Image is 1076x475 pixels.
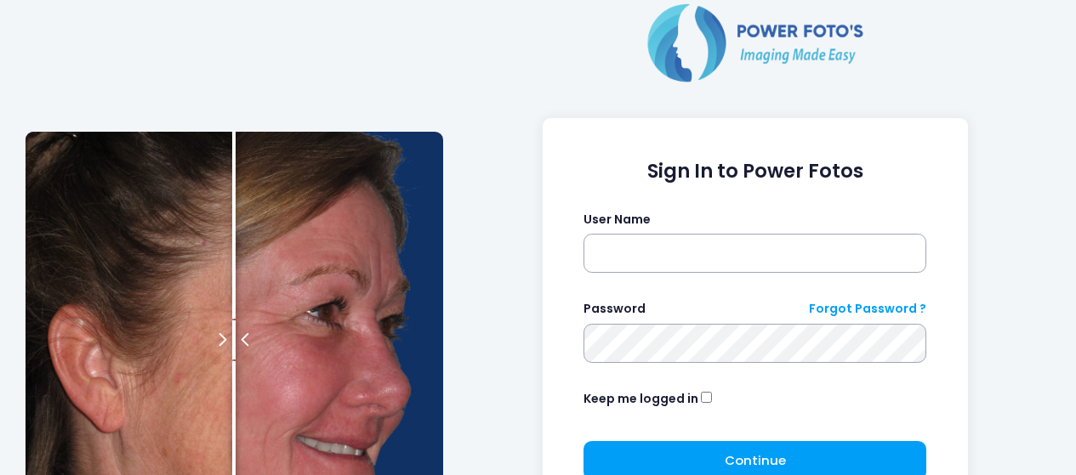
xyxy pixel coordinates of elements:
[584,211,651,229] label: User Name
[725,451,786,469] span: Continue
[584,160,926,183] h1: Sign In to Power Fotos
[809,300,926,318] a: Forgot Password ?
[584,390,698,408] label: Keep me logged in
[584,300,646,318] label: Password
